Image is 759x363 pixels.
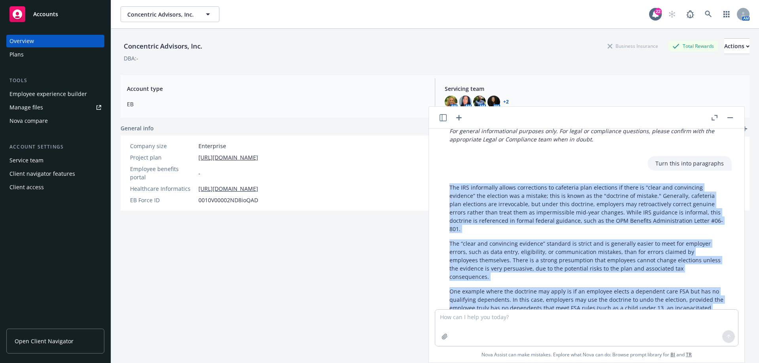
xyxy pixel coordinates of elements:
a: Plans [6,48,104,61]
a: Client navigator features [6,167,104,180]
div: Employee experience builder [9,88,87,100]
a: Nova compare [6,115,104,127]
div: Client access [9,181,44,194]
a: [URL][DOMAIN_NAME] [198,184,258,193]
span: EB [127,100,425,108]
p: The “clear and convincing evidence” standard is strict and is generally easier to meet for employ... [449,239,724,281]
a: Accounts [6,3,104,25]
a: Client access [6,181,104,194]
img: photo [473,96,486,108]
span: Enterprise [198,142,226,150]
img: photo [459,96,472,108]
a: Start snowing [664,6,680,22]
a: Report a Bug [682,6,698,22]
div: Account settings [6,143,104,151]
div: Nova compare [9,115,48,127]
div: Project plan [130,153,195,162]
a: Service team [6,154,104,167]
span: 0010V00002ND8ioQAD [198,196,258,204]
a: Employee experience builder [6,88,104,100]
p: One example where the doctrine may apply is if an employee elects a dependent care FSA but has no... [449,287,724,320]
button: Actions [724,38,750,54]
a: Overview [6,35,104,47]
a: Search [700,6,716,22]
img: photo [445,96,457,108]
span: Open Client Navigator [15,337,74,345]
a: BI [670,351,675,358]
div: Service team [9,154,43,167]
a: TR [686,351,692,358]
div: 22 [655,8,662,15]
div: Manage files [9,101,43,114]
img: photo [487,96,500,108]
div: EB Force ID [130,196,195,204]
div: Overview [9,35,34,47]
button: Concentric Advisors, Inc. [121,6,219,22]
div: DBA: - [124,54,138,62]
span: Accounts [33,11,58,17]
a: Manage files [6,101,104,114]
div: Actions [724,39,750,54]
span: General info [121,124,154,132]
a: +2 [503,100,509,104]
div: Plans [9,48,24,61]
div: Business Insurance [604,41,662,51]
div: Tools [6,77,104,85]
div: Employee benefits portal [130,165,195,181]
div: Healthcare Informatics [130,184,195,193]
a: Switch app [719,6,734,22]
span: Concentric Advisors, Inc. [127,10,196,19]
span: Account type [127,85,425,93]
p: Turn this into paragraphs [655,159,724,167]
p: The IRS informally allows corrections to cafeteria plan elections if there is “clear and convinci... [449,183,724,233]
span: - [198,169,200,177]
span: Nova Assist can make mistakes. Explore what Nova can do: Browse prompt library for and [432,346,741,363]
div: Concentric Advisors, Inc. [121,41,206,51]
div: Company size [130,142,195,150]
span: Servicing team [445,85,743,93]
div: Total Rewards [668,41,718,51]
a: [URL][DOMAIN_NAME] [198,153,258,162]
a: add [740,124,750,134]
div: Client navigator features [9,167,75,180]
